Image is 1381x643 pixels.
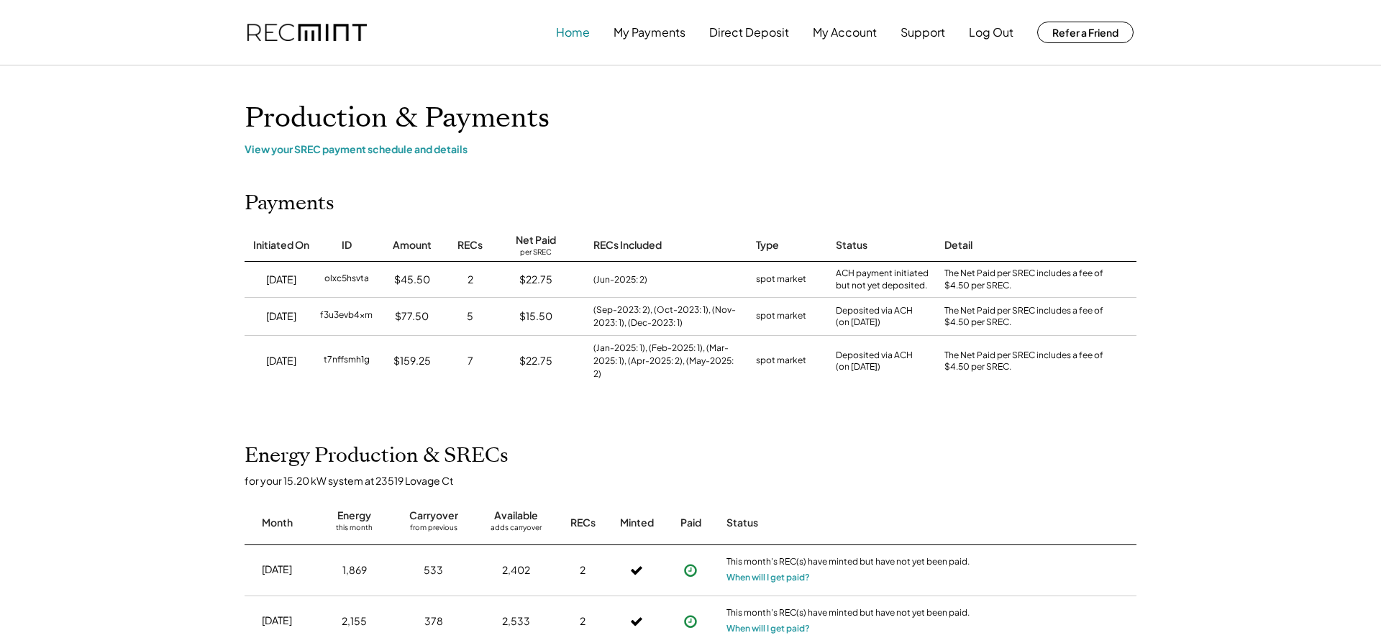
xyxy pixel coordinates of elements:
div: Type [756,238,779,252]
div: Deposited via ACH (on [DATE]) [836,305,913,329]
div: $159.25 [393,354,431,368]
div: $77.50 [395,309,429,324]
button: Direct Deposit [709,18,789,47]
div: for your 15.20 kW system at 23519 Lovage Ct [245,474,1151,487]
div: ID [342,238,352,252]
div: $15.50 [519,309,552,324]
div: Net Paid [516,233,556,247]
div: 2 [580,563,585,578]
div: ACH payment initiated but not yet deposited. [836,268,930,292]
div: 2,155 [342,614,367,629]
div: This month's REC(s) have minted but have not yet been paid. [726,607,971,621]
div: 533 [424,563,443,578]
button: My Payments [614,18,685,47]
div: Month [262,516,293,530]
div: t7nffsmh1g [324,354,370,368]
div: RECs Included [593,238,662,252]
div: 7 [468,354,473,368]
div: 2,533 [502,614,530,629]
div: (Jan-2025: 1), (Feb-2025: 1), (Mar-2025: 1), (Apr-2025: 2), (May-2025: 2) [593,342,742,380]
div: View your SREC payment schedule and details [245,142,1136,155]
div: RECs [570,516,596,530]
div: [DATE] [266,273,296,287]
div: [DATE] [262,562,292,577]
div: $22.75 [519,273,552,287]
div: Available [494,509,538,523]
div: The Net Paid per SREC includes a fee of $4.50 per SREC. [944,268,1110,292]
button: Refer a Friend [1037,22,1134,43]
button: My Account [813,18,877,47]
h2: Energy Production & SRECs [245,444,509,468]
div: spot market [756,273,806,287]
div: Paid [680,516,701,530]
div: 2,402 [502,563,530,578]
div: Deposited via ACH (on [DATE]) [836,350,913,374]
div: RECs [457,238,483,252]
img: recmint-logotype%403x.png [247,24,367,42]
div: [DATE] [266,309,296,324]
div: this month [336,523,373,537]
div: 2 [468,273,473,287]
div: spot market [756,309,806,324]
h2: Payments [245,191,334,216]
div: Energy [337,509,371,523]
div: [DATE] [266,354,296,368]
button: When will I get paid? [726,570,810,585]
div: $45.50 [394,273,430,287]
button: Log Out [969,18,1013,47]
div: Amount [393,238,432,252]
div: 378 [424,614,443,629]
div: The Net Paid per SREC includes a fee of $4.50 per SREC. [944,305,1110,329]
div: Carryover [409,509,458,523]
div: adds carryover [491,523,542,537]
button: Support [901,18,945,47]
div: 1,869 [342,563,367,578]
button: Payment approved, but not yet initiated. [680,560,701,581]
div: 5 [467,309,473,324]
div: Detail [944,238,972,252]
div: (Sep-2023: 2), (Oct-2023: 1), (Nov-2023: 1), (Dec-2023: 1) [593,304,742,329]
div: Initiated On [253,238,309,252]
div: per SREC [520,247,552,258]
div: This month's REC(s) have minted but have not yet been paid. [726,556,971,570]
div: Status [836,238,867,252]
div: Status [726,516,971,530]
div: The Net Paid per SREC includes a fee of $4.50 per SREC. [944,350,1110,374]
div: f3u3evb4xm [320,309,373,324]
div: from previous [410,523,457,537]
div: 2 [580,614,585,629]
h1: Production & Payments [245,101,1136,135]
button: Home [556,18,590,47]
button: Payment approved, but not yet initiated. [680,611,701,632]
button: When will I get paid? [726,621,810,636]
div: (Jun-2025: 2) [593,273,647,286]
div: $22.75 [519,354,552,368]
div: [DATE] [262,614,292,628]
div: spot market [756,354,806,368]
div: Minted [620,516,654,530]
div: olxc5hsvta [324,273,369,287]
